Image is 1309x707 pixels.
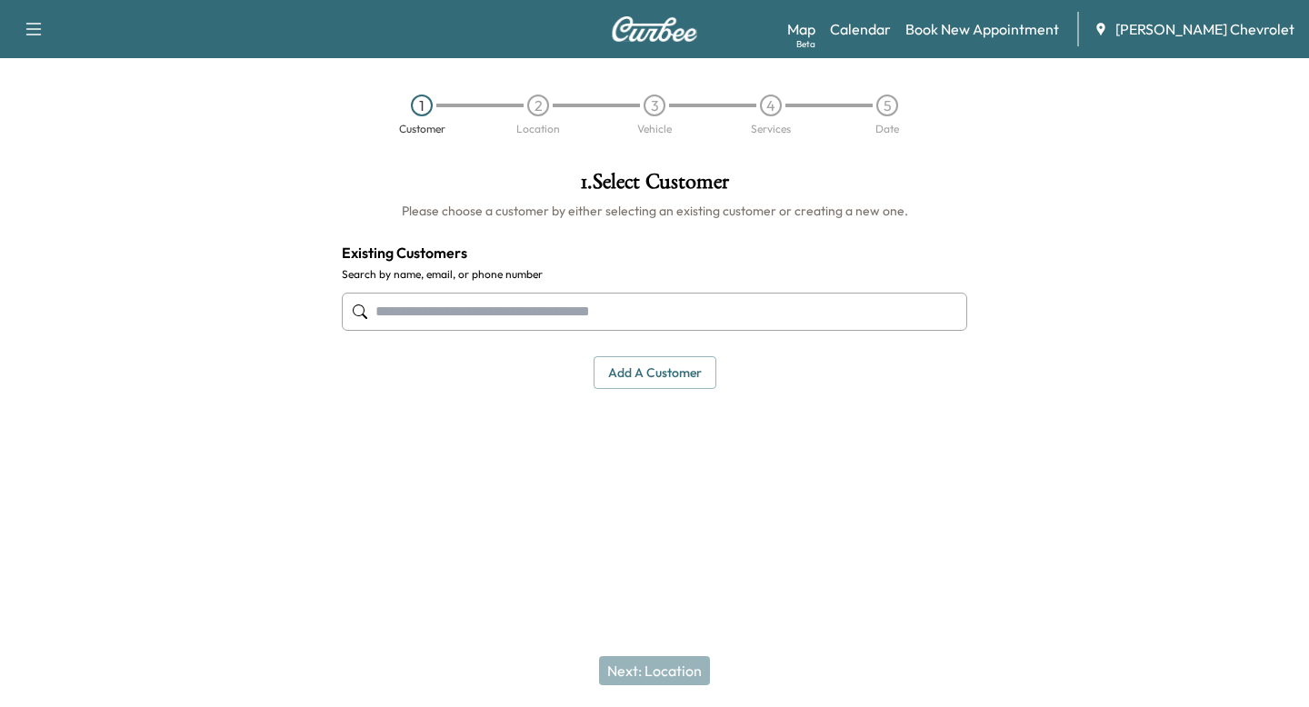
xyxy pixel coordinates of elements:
h6: Please choose a customer by either selecting an existing customer or creating a new one. [342,202,967,220]
a: Calendar [830,18,891,40]
div: 5 [876,95,898,116]
div: 4 [760,95,782,116]
img: Curbee Logo [611,16,698,42]
span: [PERSON_NAME] Chevrolet [1115,18,1294,40]
a: Book New Appointment [905,18,1059,40]
div: Date [875,124,899,134]
div: 1 [411,95,433,116]
div: 3 [644,95,665,116]
button: Add a customer [594,356,716,390]
h1: 1 . Select Customer [342,171,967,202]
div: Services [751,124,791,134]
h4: Existing Customers [342,242,967,264]
label: Search by name, email, or phone number [342,267,967,282]
div: Customer [399,124,445,134]
div: Location [516,124,560,134]
div: Vehicle [637,124,672,134]
div: 2 [527,95,549,116]
a: MapBeta [787,18,815,40]
div: Beta [796,37,815,51]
